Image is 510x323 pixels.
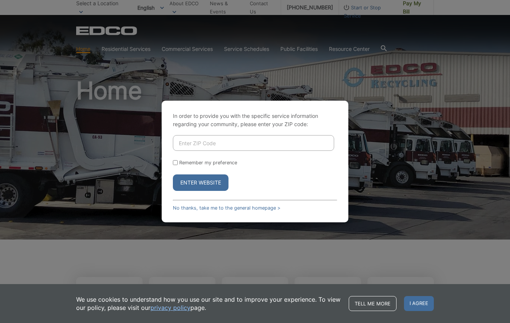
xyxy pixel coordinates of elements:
[349,296,397,311] a: Tell me more
[173,205,280,211] a: No thanks, take me to the general homepage >
[173,112,337,128] p: In order to provide you with the specific service information regarding your community, please en...
[173,135,334,151] input: Enter ZIP Code
[179,160,237,165] label: Remember my preference
[404,296,434,311] span: I agree
[173,174,228,191] button: Enter Website
[76,295,341,312] p: We use cookies to understand how you use our site and to improve your experience. To view our pol...
[150,304,190,312] a: privacy policy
